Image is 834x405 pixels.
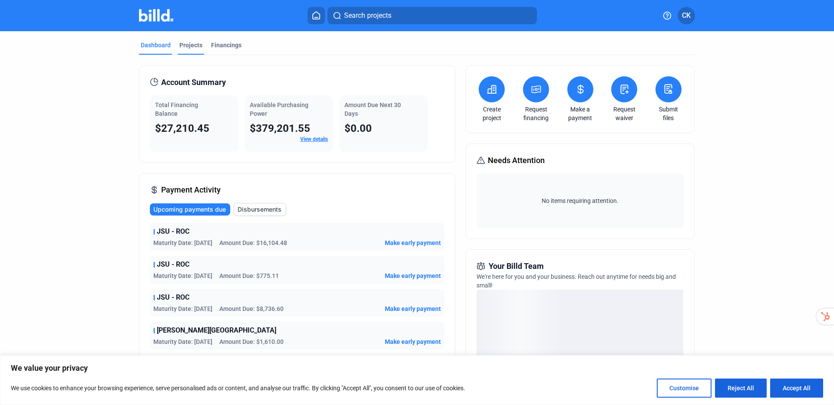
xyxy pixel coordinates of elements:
[250,122,310,134] span: $379,201.55
[385,271,441,280] button: Make early payment
[344,122,372,134] span: $0.00
[653,105,684,122] a: Submit files
[219,271,279,280] span: Amount Due: $775.11
[179,41,202,49] div: Projects
[153,304,212,313] span: Maturity Date: [DATE]
[153,205,226,214] span: Upcoming payments due
[155,101,198,117] span: Total Financing Balance
[678,7,695,24] button: CK
[11,363,823,373] p: We value your privacy
[300,136,328,142] a: View details
[238,205,281,214] span: Disbursements
[565,105,596,122] a: Make a payment
[489,260,544,272] span: Your Billd Team
[211,41,242,49] div: Financings
[155,122,209,134] span: $27,210.45
[161,184,221,196] span: Payment Activity
[139,9,173,22] img: Billd Company Logo
[609,105,639,122] a: Request waiver
[682,10,691,21] span: CK
[153,271,212,280] span: Maturity Date: [DATE]
[141,41,171,49] div: Dashboard
[153,337,212,346] span: Maturity Date: [DATE]
[521,105,551,122] a: Request financing
[150,203,230,216] button: Upcoming payments due
[157,325,276,336] span: [PERSON_NAME][GEOGRAPHIC_DATA]
[477,290,683,376] div: loading
[157,226,189,237] span: JSU - ROC
[344,101,401,117] span: Amount Due Next 30 Days
[219,238,287,247] span: Amount Due: $16,104.48
[385,304,441,313] button: Make early payment
[250,101,308,117] span: Available Purchasing Power
[11,383,465,393] p: We use cookies to enhance your browsing experience, serve personalised ads or content, and analys...
[477,273,676,289] span: We're here for you and your business. Reach out anytime for needs big and small!
[157,292,189,303] span: JSU - ROC
[385,238,441,247] button: Make early payment
[157,259,189,270] span: JSU - ROC
[219,337,284,346] span: Amount Due: $1,610.00
[488,154,545,167] span: Needs Attention
[385,337,441,346] button: Make early payment
[657,379,712,398] button: Customise
[715,379,767,398] button: Reject All
[234,203,286,216] button: Disbursements
[480,196,680,205] span: No items requiring attention.
[477,105,507,122] a: Create project
[344,10,391,21] span: Search projects
[219,304,284,313] span: Amount Due: $8,736.60
[770,379,823,398] button: Accept All
[161,76,226,88] span: Account Summary
[153,238,212,247] span: Maturity Date: [DATE]
[328,7,537,24] button: Search projects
